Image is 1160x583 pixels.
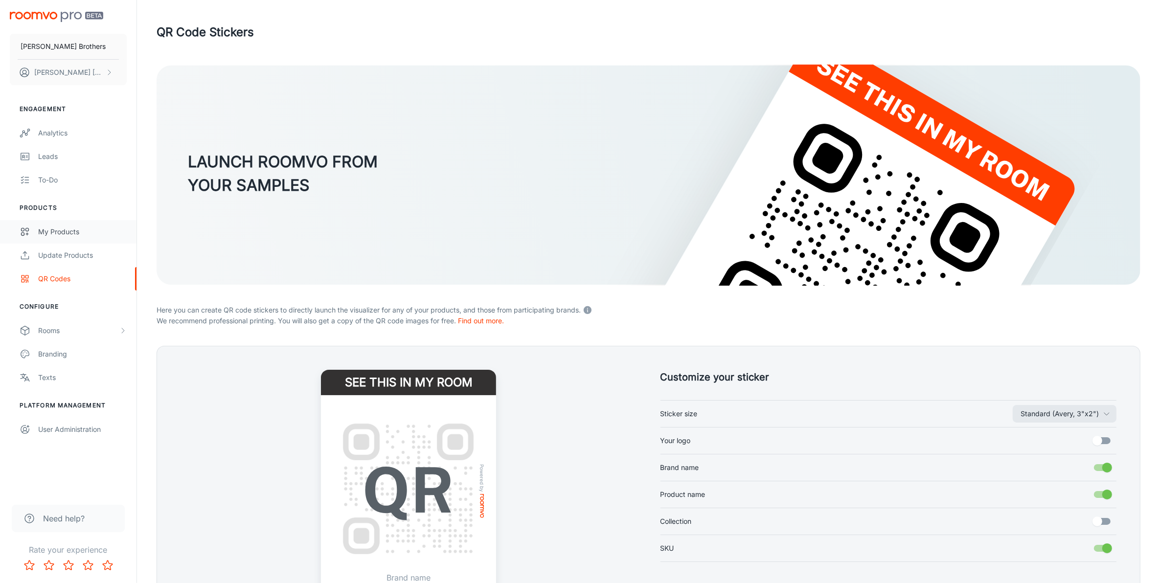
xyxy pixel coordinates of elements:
[38,175,127,185] div: To-do
[38,372,127,383] div: Texts
[480,494,484,518] img: roomvo
[38,325,119,336] div: Rooms
[188,150,378,197] h3: LAUNCH ROOMVO FROM YOUR SAMPLES
[39,556,59,575] button: Rate 2 star
[21,41,106,52] p: [PERSON_NAME] Brothers
[38,250,127,261] div: Update Products
[34,67,103,78] p: [PERSON_NAME] [PERSON_NAME]
[157,303,1140,315] p: Here you can create QR code stickers to directly launch the visualizer for any of your products, ...
[8,544,129,556] p: Rate your experience
[38,273,127,284] div: QR Codes
[1013,405,1116,423] button: Sticker size
[157,315,1140,326] p: We recommend professional printing. You will also get a copy of the QR code images for free.
[43,513,85,524] span: Need help?
[458,316,504,325] a: Find out more.
[20,556,39,575] button: Rate 1 star
[38,349,127,359] div: Branding
[660,489,705,500] span: Product name
[38,128,127,138] div: Analytics
[333,413,484,565] img: QR Code Example
[660,370,1117,384] h5: Customize your sticker
[478,464,487,492] span: Powered by
[59,556,78,575] button: Rate 3 star
[10,60,127,85] button: [PERSON_NAME] [PERSON_NAME]
[10,34,127,59] button: [PERSON_NAME] Brothers
[78,556,98,575] button: Rate 4 star
[157,23,254,41] h1: QR Code Stickers
[38,424,127,435] div: User Administration
[10,12,103,22] img: Roomvo PRO Beta
[660,462,699,473] span: Brand name
[321,370,496,395] h4: See this in my room
[98,556,117,575] button: Rate 5 star
[660,408,698,419] span: Sticker size
[38,151,127,162] div: Leads
[660,543,674,554] span: SKU
[660,435,691,446] span: Your logo
[38,226,127,237] div: My Products
[660,516,692,527] span: Collection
